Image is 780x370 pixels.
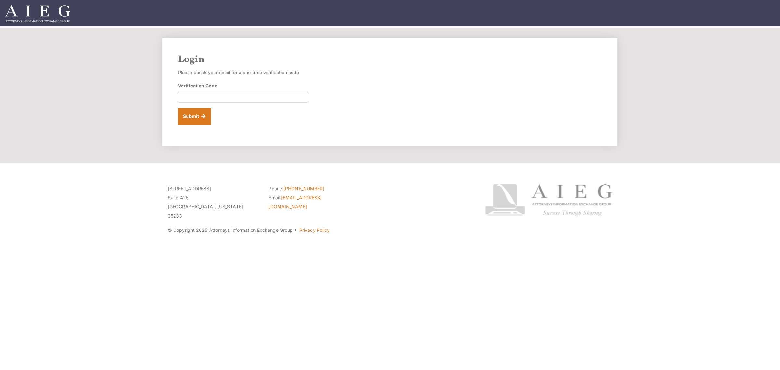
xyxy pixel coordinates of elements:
h2: Login [178,54,602,65]
button: Submit [178,108,211,125]
li: Phone: [268,184,359,193]
p: [STREET_ADDRESS] Suite 425 [GEOGRAPHIC_DATA], [US_STATE] 35233 [168,184,259,220]
img: Attorneys Information Exchange Group [5,5,70,22]
p: Please check your email for a one-time verification code [178,68,308,77]
p: © Copyright 2025 Attorneys Information Exchange Group [168,226,461,235]
img: Attorneys Information Exchange Group logo [485,184,612,216]
a: Privacy Policy [299,227,330,233]
label: Verification Code [178,82,217,89]
li: Email: [268,193,359,211]
a: [PHONE_NUMBER] [283,186,324,191]
a: [EMAIL_ADDRESS][DOMAIN_NAME] [268,195,322,209]
span: · [294,230,297,233]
